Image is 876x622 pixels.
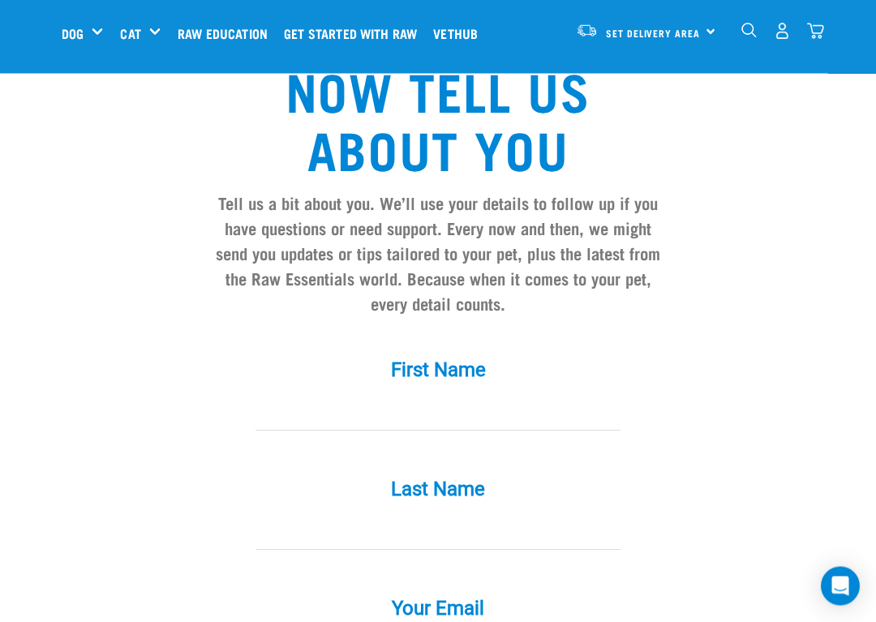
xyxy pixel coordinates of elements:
[606,30,700,36] span: Set Delivery Area
[208,191,668,317] h4: Tell us a bit about you. We’ll use your details to follow up if you have questions or need suppor...
[741,23,757,38] img: home-icon-1@2x.png
[208,61,668,178] h2: Now tell us about you
[429,1,490,66] a: Vethub
[62,24,84,43] a: Dog
[195,356,681,385] label: First Name
[195,475,681,504] label: Last Name
[821,567,860,606] div: Open Intercom Messenger
[807,23,824,40] img: home-icon@2x.png
[280,1,429,66] a: Get started with Raw
[774,23,791,40] img: user.png
[120,24,140,43] a: Cat
[576,24,598,38] img: van-moving.png
[174,1,280,66] a: Raw Education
